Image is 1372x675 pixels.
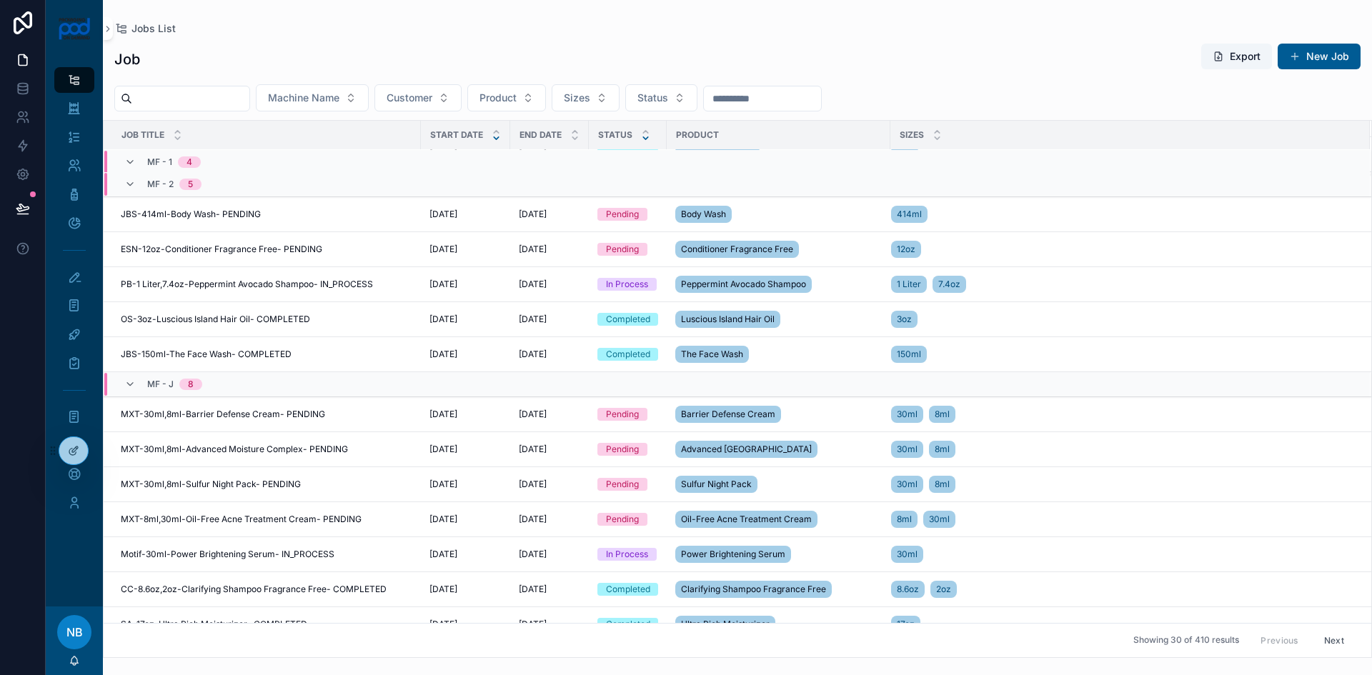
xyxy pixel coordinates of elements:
a: Jobs List [114,21,176,36]
a: [DATE] [429,584,502,595]
span: [DATE] [519,409,547,420]
a: Luscious Island Hair Oil [675,308,882,331]
div: Pending [606,208,639,221]
div: Pending [606,408,639,421]
span: End Date [520,129,562,141]
a: Peppermint Avocado Shampoo [675,273,882,296]
span: [DATE] [429,314,457,325]
a: 3oz [891,308,1353,331]
a: 2oz [930,581,957,598]
a: 150ml [891,346,927,363]
a: 17oz [891,616,920,633]
a: ESN-12oz-Conditioner Fragrance Free- PENDING [121,244,412,255]
a: [DATE] [429,444,502,455]
span: Advanced [GEOGRAPHIC_DATA] [681,444,812,455]
div: Pending [606,478,639,491]
span: 2oz [936,584,951,595]
span: Jobs List [131,21,176,36]
a: 30ml [891,406,923,423]
a: Pending [597,408,658,421]
span: Clarifying Shampoo Fragrance Free [681,584,826,595]
span: 30ml [929,514,950,525]
div: 4 [187,156,192,168]
a: [DATE] [519,549,580,560]
a: 3oz [891,311,918,328]
a: 30ml8ml [891,473,1353,496]
div: 8 [188,379,194,390]
a: Power Brightening Serum [675,543,882,566]
span: [DATE] [429,244,457,255]
span: MF - J [147,379,174,390]
img: App logo [58,17,91,40]
span: 12oz [897,244,915,255]
a: [DATE] [429,409,502,420]
span: 8.6oz [897,584,919,595]
span: 7.4oz [938,279,960,290]
span: Machine Name [268,91,339,105]
a: 12oz [891,238,1353,261]
a: Pending [597,513,658,526]
a: Barrier Defense Cream [675,403,882,426]
a: SA-17oz-Ultra Rich Moisturizer- COMPLETED [121,619,412,630]
a: Completed [597,348,658,361]
span: Peppermint Avocado Shampoo [681,279,806,290]
a: 30ml8ml [891,438,1353,461]
span: [DATE] [519,584,547,595]
a: Completed [597,583,658,596]
a: [DATE] [519,514,580,525]
span: 8ml [935,444,950,455]
button: New Job [1278,44,1361,69]
a: [DATE] [429,314,502,325]
span: [DATE] [519,279,547,290]
a: [DATE] [519,444,580,455]
a: In Process [597,278,658,291]
span: [DATE] [519,244,547,255]
span: MXT-30ml,8ml-Sulfur Night Pack- PENDING [121,479,301,490]
span: Luscious Island Hair Oil [681,314,775,325]
span: Customer [387,91,432,105]
span: 17oz [897,619,915,630]
a: Completed [597,313,658,326]
a: Clarifying Shampoo Fragrance Free [675,578,882,601]
a: JBS-414ml-Body Wash- PENDING [121,209,412,220]
a: [DATE] [429,549,502,560]
button: Export [1201,44,1272,69]
div: scrollable content [46,57,103,534]
span: [DATE] [519,549,547,560]
span: 30ml [897,409,918,420]
a: MXT-30ml,8ml-Barrier Defense Cream- PENDING [121,409,412,420]
div: In Process [606,548,648,561]
button: Select Button [625,84,697,111]
span: [DATE] [519,514,547,525]
span: Body Wash [681,209,726,220]
span: 1 Liter [897,279,921,290]
span: Status [637,91,668,105]
span: NB [66,624,83,641]
a: [DATE] [519,349,580,360]
a: Pending [597,478,658,491]
a: Advanced [GEOGRAPHIC_DATA] [675,438,882,461]
a: [DATE] [519,409,580,420]
span: Product [479,91,517,105]
span: Ultra Rich Moisturizer [681,619,770,630]
a: [DATE] [519,314,580,325]
div: Pending [606,243,639,256]
span: MF - 1 [147,156,172,168]
div: Completed [606,583,650,596]
div: 5 [188,179,193,190]
a: 8.6oz [891,581,925,598]
span: [DATE] [519,444,547,455]
span: [DATE] [519,209,547,220]
a: In Process [597,548,658,561]
span: Oil-Free Acne Treatment Cream [681,514,812,525]
span: The Face Wash [681,349,743,360]
a: [DATE] [429,619,502,630]
a: 8ml [891,511,918,528]
a: [DATE] [519,279,580,290]
span: MXT-30ml,8ml-Advanced Moisture Complex- PENDING [121,444,348,455]
span: Sulfur Night Pack [681,479,752,490]
span: Power Brightening Serum [681,549,785,560]
a: Completed [597,618,658,631]
a: 8ml30ml [891,508,1353,531]
span: MXT-30ml,8ml-Barrier Defense Cream- PENDING [121,409,325,420]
